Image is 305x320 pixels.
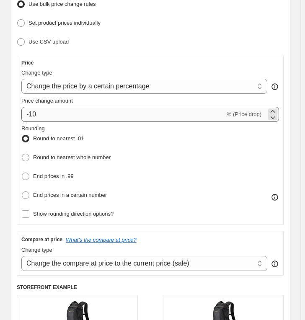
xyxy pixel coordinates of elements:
[21,247,52,253] span: Change type
[33,135,84,142] span: Round to nearest .01
[28,20,101,26] span: Set product prices individually
[271,83,279,91] div: help
[66,237,137,243] button: What's the compare at price?
[271,260,279,268] div: help
[17,284,284,291] h6: STOREFRONT EXAMPLE
[33,192,107,198] span: End prices in a certain number
[21,107,225,122] input: -15
[21,70,52,76] span: Change type
[28,39,69,45] span: Use CSV upload
[21,59,34,66] h3: Price
[33,173,74,179] span: End prices in .99
[21,236,62,243] h3: Compare at price
[33,211,114,217] span: Show rounding direction options?
[28,1,96,7] span: Use bulk price change rules
[227,111,261,117] span: % (Price drop)
[33,154,111,160] span: Round to nearest whole number
[21,125,45,132] span: Rounding
[21,98,73,104] span: Price change amount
